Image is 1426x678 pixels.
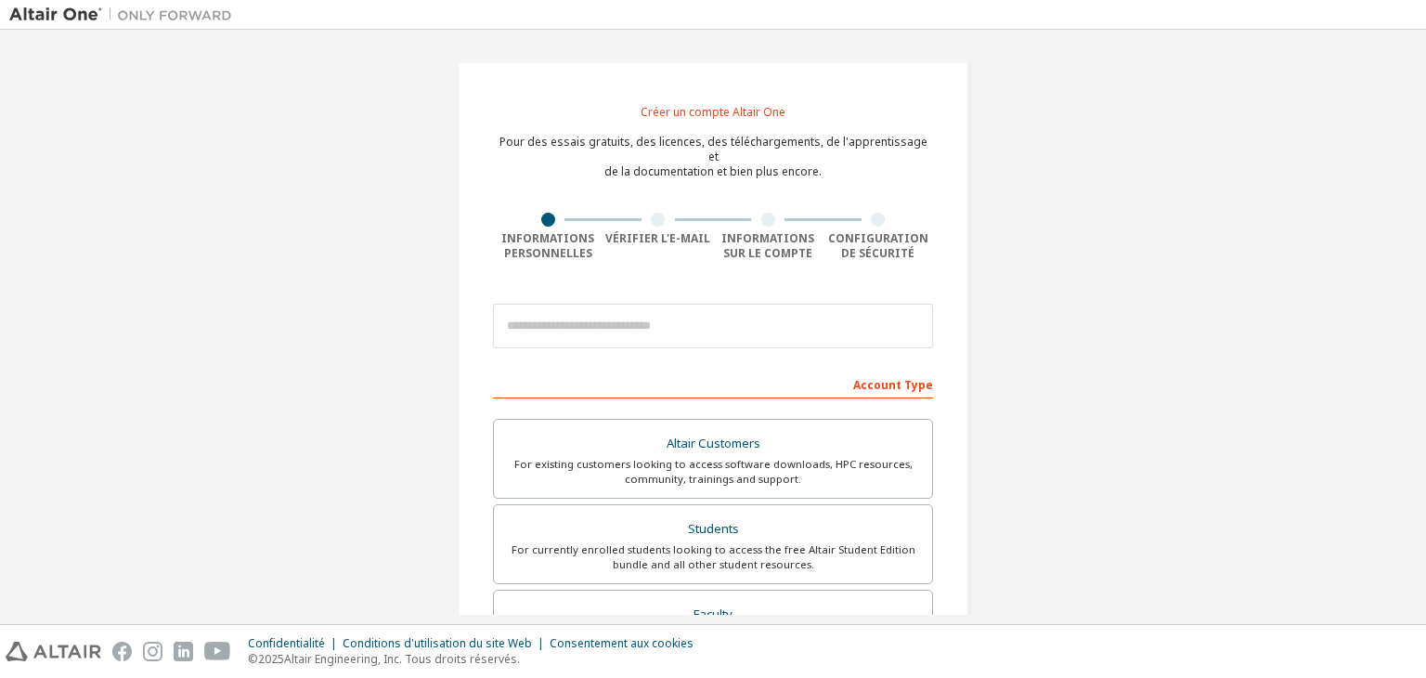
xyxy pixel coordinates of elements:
[505,457,921,487] div: For existing customers looking to access software downloads, HPC resources, community, trainings ...
[501,230,594,261] font: Informations personnelles
[505,542,921,572] div: For currently enrolled students looking to access the free Altair Student Edition bundle and all ...
[505,431,921,457] div: Altair Customers
[9,6,241,24] img: Altaïr Un
[828,230,928,261] font: Configuration de sécurité
[248,651,258,667] font: ©
[493,369,933,398] div: Account Type
[284,651,520,667] font: Altair Engineering, Inc. Tous droits réservés.
[505,602,921,628] div: Faculty
[204,642,231,661] img: youtube.svg
[641,104,785,120] font: Créer un compte Altair One
[174,642,193,661] img: linkedin.svg
[112,642,132,661] img: facebook.svg
[721,230,814,261] font: Informations sur le compte
[258,651,284,667] font: 2025
[343,635,532,651] font: Conditions d'utilisation du site Web
[6,642,101,661] img: altair_logo.svg
[248,635,325,651] font: Confidentialité
[505,516,921,542] div: Students
[604,163,822,179] font: de la documentation et bien plus encore.
[499,134,927,164] font: Pour des essais gratuits, des licences, des téléchargements, de l'apprentissage et
[143,642,162,661] img: instagram.svg
[550,635,694,651] font: Consentement aux cookies
[605,230,710,246] font: Vérifier l'e-mail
